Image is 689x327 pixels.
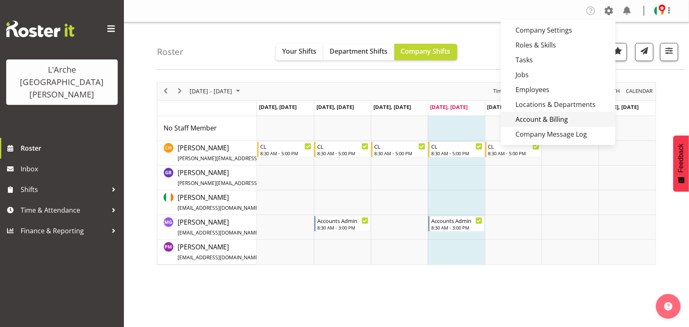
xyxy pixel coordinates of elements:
div: Christopher Hill"s event - CL Begin From Wednesday, October 1, 2025 at 8:30:00 AM GMT+13:00 Ends ... [371,142,428,157]
button: Send a list of all shifts for the selected filtered period to all rostered employees. [635,43,653,61]
div: Timeline Week of October 2, 2025 [157,82,656,265]
a: [PERSON_NAME][EMAIL_ADDRESS][DOMAIN_NAME] [178,217,293,237]
span: [PERSON_NAME] [178,143,371,162]
div: Michelle Gillard"s event - Accounts Admin Begin From Tuesday, September 30, 2025 at 8:30:00 AM GM... [314,216,371,232]
button: Time Scale [492,86,520,96]
button: Your Shifts [276,44,323,60]
td: Michelle Gillard resource [157,215,257,240]
td: Karen Herbert resource [157,190,257,215]
td: Christopher Hill resource [157,141,257,166]
span: calendar [625,86,653,96]
div: CL [317,142,368,150]
a: Tasks [501,52,615,67]
div: L'Arche [GEOGRAPHIC_DATA][PERSON_NAME] [14,64,109,101]
div: Accounts Admin [317,216,368,225]
a: Jobs [501,67,615,82]
span: [DATE], [DATE] [259,103,297,111]
a: No Staff Member [164,123,217,133]
span: [DATE], [DATE] [316,103,354,111]
button: Filter Shifts [660,43,678,61]
div: CL [488,142,539,150]
img: help-xxl-2.png [664,302,672,310]
a: [PERSON_NAME][PERSON_NAME][EMAIL_ADDRESS][DOMAIN_NAME][PERSON_NAME] [178,168,371,187]
img: Rosterit website logo [6,21,74,37]
span: Your Shifts [283,47,317,56]
img: karen-herbertec8822bb792fe198587cb32955ab4160.png [654,6,664,16]
div: 8:30 AM - 5:00 PM [488,150,539,156]
div: Sep 29 - Oct 05, 2025 [187,83,245,100]
div: Christopher Hill"s event - CL Begin From Tuesday, September 30, 2025 at 8:30:00 AM GMT+13:00 Ends... [314,142,371,157]
div: 8:30 AM - 3:00 PM [431,224,482,231]
span: No Staff Member [164,123,217,133]
span: [DATE], [DATE] [373,103,411,111]
a: Employees [501,82,615,97]
table: Timeline Week of October 2, 2025 [257,116,656,265]
button: Highlight an important date within the roster. [609,43,627,61]
div: CL [260,142,311,150]
span: [PERSON_NAME][EMAIL_ADDRESS][DOMAIN_NAME][PERSON_NAME] [178,180,337,187]
span: [DATE] - [DATE] [189,86,233,96]
a: Account & Billing [501,112,615,127]
a: Company Settings [501,23,615,38]
div: CL [374,142,425,150]
span: Inbox [21,163,120,175]
td: Priyadharshini Mani resource [157,240,257,265]
button: Previous [160,86,171,96]
td: No Staff Member resource [157,116,257,141]
span: Feedback [677,144,685,173]
div: Accounts Admin [431,216,482,225]
button: Feedback - Show survey [673,135,689,192]
h4: Roster [157,47,183,57]
span: Department Shifts [330,47,388,56]
span: Time & Attendance [21,204,107,216]
span: [DATE], [DATE] [430,103,468,111]
span: [DATE], [DATE] [487,103,525,111]
button: Company Shifts [394,44,457,60]
div: next period [173,83,187,100]
div: Christopher Hill"s event - CL Begin From Thursday, October 2, 2025 at 8:30:00 AM GMT+13:00 Ends A... [428,142,485,157]
div: CL [431,142,482,150]
span: [DATE], [DATE] [601,103,639,111]
a: Locations & Departments [501,97,615,112]
span: Shifts [21,183,107,196]
span: [PERSON_NAME] [178,218,293,237]
span: [PERSON_NAME] [178,168,371,187]
div: 8:30 AM - 5:00 PM [431,150,482,156]
a: [PERSON_NAME][EMAIL_ADDRESS][DOMAIN_NAME][PERSON_NAME] [178,192,332,212]
span: Company Shifts [401,47,451,56]
td: Gillian Bradshaw resource [157,166,257,190]
a: [PERSON_NAME][EMAIL_ADDRESS][DOMAIN_NAME][PERSON_NAME] [178,242,332,262]
span: [EMAIL_ADDRESS][DOMAIN_NAME][PERSON_NAME] [178,254,299,261]
span: Roster [21,142,120,154]
div: 8:30 AM - 5:00 PM [374,150,425,156]
div: 8:30 AM - 5:00 PM [260,150,311,156]
div: Christopher Hill"s event - CL Begin From Friday, October 3, 2025 at 8:30:00 AM GMT+13:00 Ends At ... [485,142,542,157]
div: Christopher Hill"s event - CL Begin From Monday, September 29, 2025 at 8:30:00 AM GMT+13:00 Ends ... [257,142,314,157]
span: [PERSON_NAME][EMAIL_ADDRESS][DOMAIN_NAME][PERSON_NAME] [178,155,337,162]
span: [EMAIL_ADDRESS][DOMAIN_NAME] [178,229,260,236]
span: [PERSON_NAME] [178,193,332,212]
span: [PERSON_NAME] [178,242,332,261]
button: Next [174,86,185,96]
div: previous period [159,83,173,100]
button: Month [625,86,654,96]
div: Michelle Gillard"s event - Accounts Admin Begin From Thursday, October 2, 2025 at 8:30:00 AM GMT+... [428,216,485,232]
a: [PERSON_NAME][PERSON_NAME][EMAIL_ADDRESS][DOMAIN_NAME][PERSON_NAME] [178,143,371,163]
span: Finance & Reporting [21,225,107,237]
span: [EMAIL_ADDRESS][DOMAIN_NAME][PERSON_NAME] [178,204,299,211]
button: Department Shifts [323,44,394,60]
a: Company Message Log [501,127,615,142]
a: Roles & Skills [501,38,615,52]
button: October 2025 [188,86,244,96]
div: 8:30 AM - 5:00 PM [317,150,368,156]
div: 8:30 AM - 3:00 PM [317,224,368,231]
